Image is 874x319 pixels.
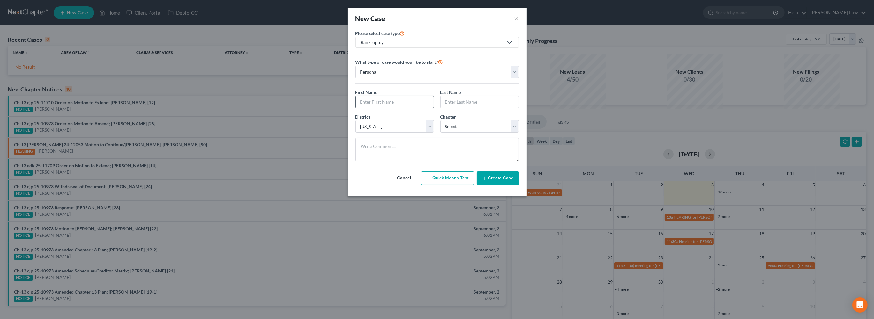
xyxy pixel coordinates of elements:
[390,172,418,185] button: Cancel
[355,31,400,36] span: Please select case type
[355,90,377,95] span: First Name
[355,114,370,120] span: District
[355,58,443,66] label: What type of case would you like to start?
[441,96,519,108] input: Enter Last Name
[477,171,519,185] button: Create Case
[356,96,434,108] input: Enter First Name
[440,90,461,95] span: Last Name
[361,39,503,46] div: Bankruptcy
[440,114,456,120] span: Chapter
[514,14,519,23] button: ×
[355,15,385,22] strong: New Case
[852,297,868,313] div: Open Intercom Messenger
[421,171,474,185] button: Quick Means Test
